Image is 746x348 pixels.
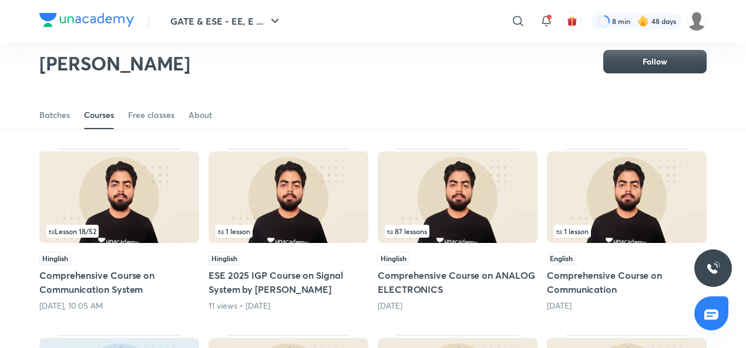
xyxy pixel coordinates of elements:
span: Hinglish [39,252,71,265]
div: infosection [216,225,361,238]
span: Lesson 18 / 52 [49,228,96,235]
img: Thumbnail [209,151,368,243]
a: Free classes [128,101,174,129]
div: infosection [46,225,192,238]
h5: Comprehensive Course on Communication [547,268,707,296]
div: Free classes [128,109,174,121]
button: Follow [603,50,707,73]
img: avatar [567,16,577,26]
img: Thumbnail [547,151,707,243]
img: ttu [706,261,720,275]
div: infocontainer [46,225,192,238]
div: About [189,109,212,121]
a: Courses [84,101,114,129]
div: left [554,225,700,238]
div: left [216,225,361,238]
div: infocontainer [385,225,530,238]
span: 87 lessons [387,228,427,235]
div: infocontainer [216,225,361,238]
img: streak [637,15,649,27]
img: Company Logo [39,13,134,27]
div: 11 views • 4 days ago [209,300,368,312]
div: Courses [84,109,114,121]
div: left [46,225,192,238]
div: Comprehensive Course on Communication [547,148,707,312]
h2: [PERSON_NAME] [39,52,190,75]
div: infosection [554,225,700,238]
img: sawan Patel [687,11,707,31]
div: Batches [39,109,70,121]
span: Hinglish [209,252,240,265]
span: 1 lesson [556,228,589,235]
div: Comprehensive Course on ANALOG ELECTRONICS [378,148,537,312]
div: left [385,225,530,238]
img: Thumbnail [378,151,537,243]
div: infosection [385,225,530,238]
span: 1 lesson [218,228,250,235]
span: Follow [643,56,667,67]
a: Company Logo [39,13,134,30]
img: Thumbnail [39,151,199,243]
a: Batches [39,101,70,129]
div: Today, 10:05 AM [39,300,199,312]
div: Comprehensive Course on Communication System [39,148,199,312]
h5: Comprehensive Course on Communication System [39,268,199,296]
h5: Comprehensive Course on ANALOG ELECTRONICS [378,268,537,296]
div: 14 days ago [378,300,537,312]
a: About [189,101,212,129]
span: English [547,252,576,265]
div: ESE 2025 IGP Course on Signal System by Vishal Soni [209,148,368,312]
div: infocontainer [554,225,700,238]
span: Hinglish [378,252,409,265]
button: GATE & ESE - EE, E ... [163,9,289,33]
div: 1 month ago [547,300,707,312]
h5: ESE 2025 IGP Course on Signal System by [PERSON_NAME] [209,268,368,296]
button: avatar [563,12,582,31]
